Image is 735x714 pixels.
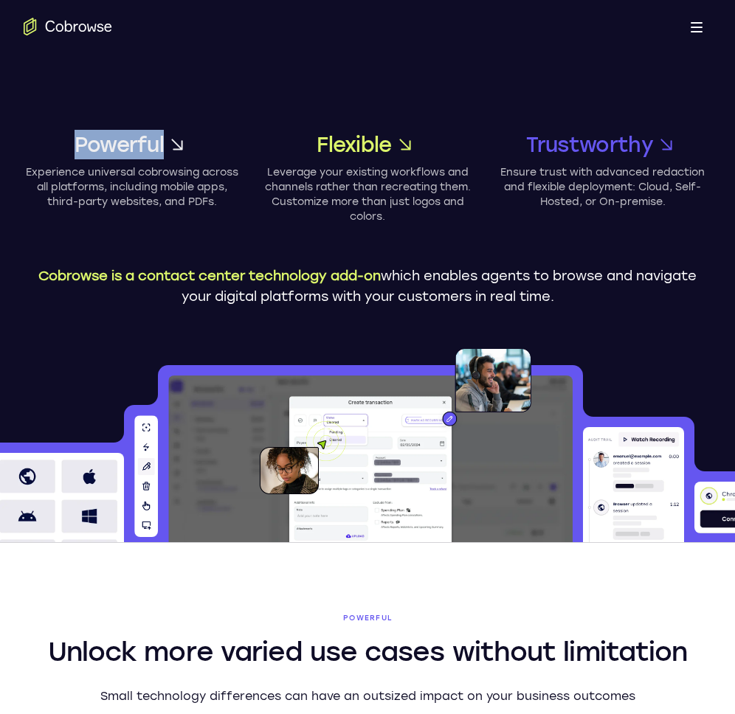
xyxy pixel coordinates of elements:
[24,266,711,307] p: which enables agents to browse and navigate your digital platforms with your customers in real time.
[260,421,346,494] img: A customer holding their phone
[494,130,711,159] a: Trustworthy
[583,427,684,542] img: Audit trail
[24,634,711,670] h2: Unlock more varied use cases without limitation
[494,165,711,209] p: Ensure trust with advanced redaction and flexible deployment: Cloud, Self-Hosted, or On-premise.
[526,130,653,159] span: Trustworthy
[317,130,391,159] span: Flexible
[24,18,112,35] a: Go to the home page
[168,375,573,542] img: Blurry app dashboard
[259,130,477,159] a: Flexible
[38,268,381,284] span: Cobrowse is a contact center technology add-on
[405,348,531,434] img: An agent with a headset
[134,415,158,537] img: Agent tools
[24,614,711,623] span: Powerful
[24,130,241,159] a: Powerful
[286,395,455,542] img: Agent and customer interacting during a co-browsing session
[24,687,711,705] p: Small technology differences can have an outsized impact on your business outcomes
[75,130,164,159] span: Powerful
[24,165,241,209] p: Experience universal cobrowsing across all platforms, including mobile apps, third-party websites...
[259,165,477,224] p: Leverage your existing workflows and channels rather than recreating them. Customize more than ju...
